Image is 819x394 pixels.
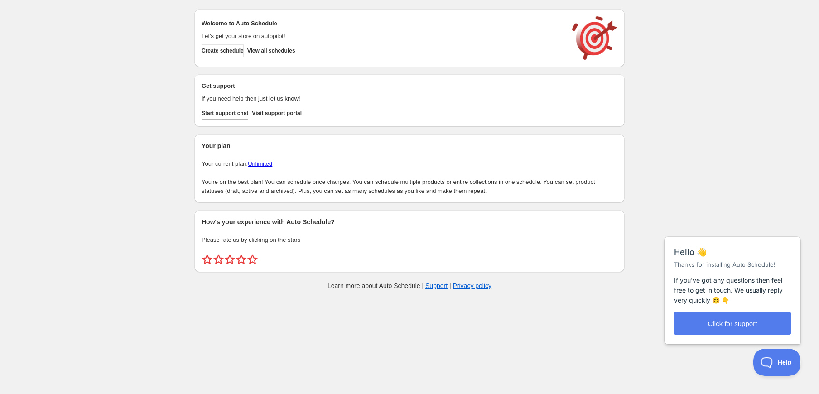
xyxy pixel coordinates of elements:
a: Support [425,282,448,289]
p: You're on the best plan! You can schedule price changes. You can schedule multiple products or en... [202,178,617,196]
a: Privacy policy [453,282,492,289]
iframe: Help Scout Beacon - Messages and Notifications [660,214,806,349]
p: Let's get your store on autopilot! [202,32,563,41]
button: Create schedule [202,44,244,57]
p: Please rate us by clicking on the stars [202,235,617,245]
h2: How's your experience with Auto Schedule? [202,217,617,226]
a: Unlimited [248,160,272,167]
span: Visit support portal [252,110,302,117]
span: View all schedules [247,47,295,54]
a: Start support chat [202,107,248,120]
h2: Get support [202,82,563,91]
h2: Your plan [202,141,617,150]
iframe: Help Scout Beacon - Open [753,349,801,376]
a: Visit support portal [252,107,302,120]
span: Start support chat [202,110,248,117]
h2: Welcome to Auto Schedule [202,19,563,28]
p: Learn more about Auto Schedule | | [328,281,491,290]
span: Create schedule [202,47,244,54]
button: View all schedules [247,44,295,57]
p: Your current plan: [202,159,617,168]
p: If you need help then just let us know! [202,94,563,103]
